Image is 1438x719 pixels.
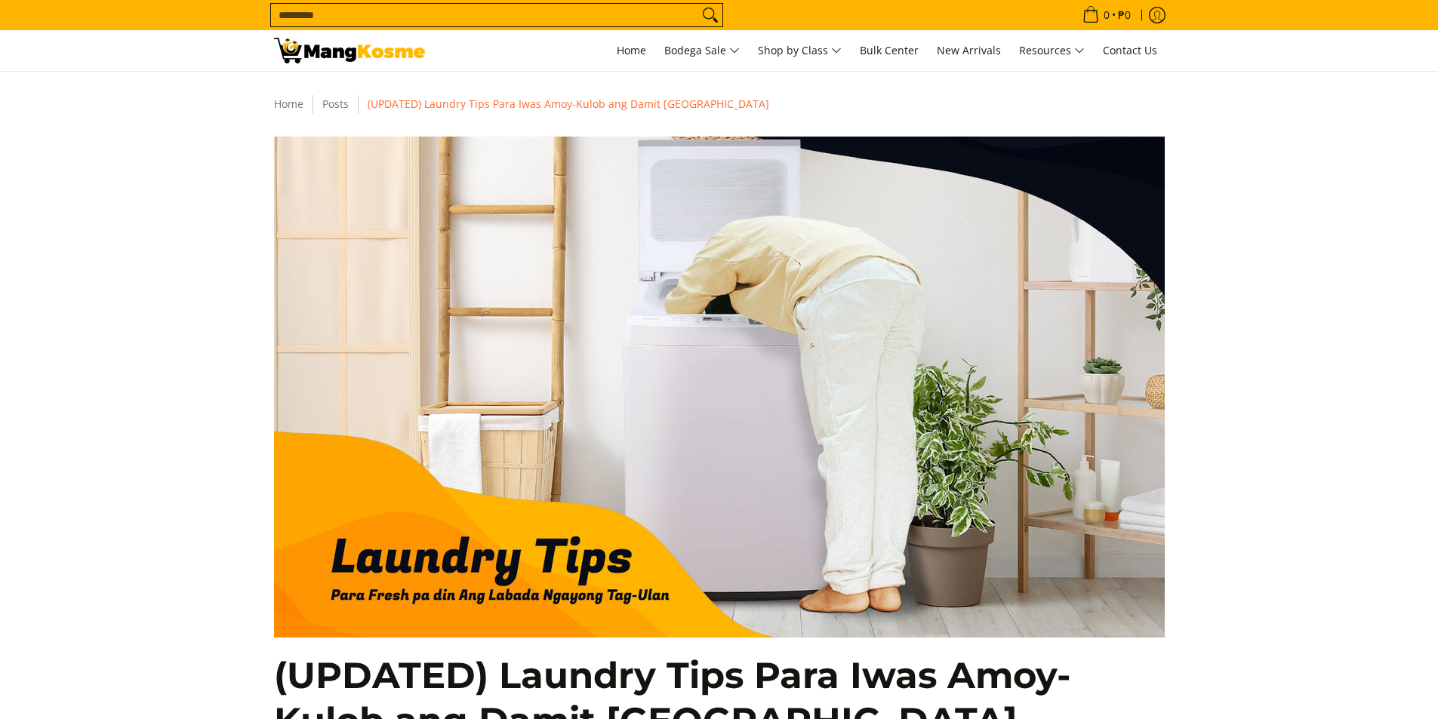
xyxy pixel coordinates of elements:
[274,137,1165,638] img: https://mangkosme.com/collections/bodegasale-washing-machines/products/condura-7-5kg-fully-automa...
[1012,30,1092,71] a: Resources
[1095,30,1165,71] a: Contact Us
[322,97,349,111] a: Posts
[1019,41,1085,60] span: Resources
[1101,10,1112,20] span: 0
[609,30,654,71] a: Home
[1078,7,1135,23] span: •
[698,4,722,26] button: Search
[1116,10,1133,20] span: ₱0
[617,43,646,57] span: Home
[1103,43,1157,57] span: Contact Us
[368,97,769,111] span: (UPDATED) Laundry Tips Para Iwas Amoy-Kulob ang Damit [GEOGRAPHIC_DATA]
[758,41,842,60] span: Shop by Class
[860,43,919,57] span: Bulk Center
[664,41,740,60] span: Bodega Sale
[266,94,1172,114] nav: Breadcrumbs
[440,30,1165,71] nav: Main Menu
[750,30,849,71] a: Shop by Class
[937,43,1001,57] span: New Arrivals
[657,30,747,71] a: Bodega Sale
[929,30,1008,71] a: New Arrivals
[274,38,425,63] img: Laundry Hacks Para Fresh Ang Labada Ngayong Tag-ulan l Mang Kosme
[852,30,926,71] a: Bulk Center
[274,97,303,111] a: Home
